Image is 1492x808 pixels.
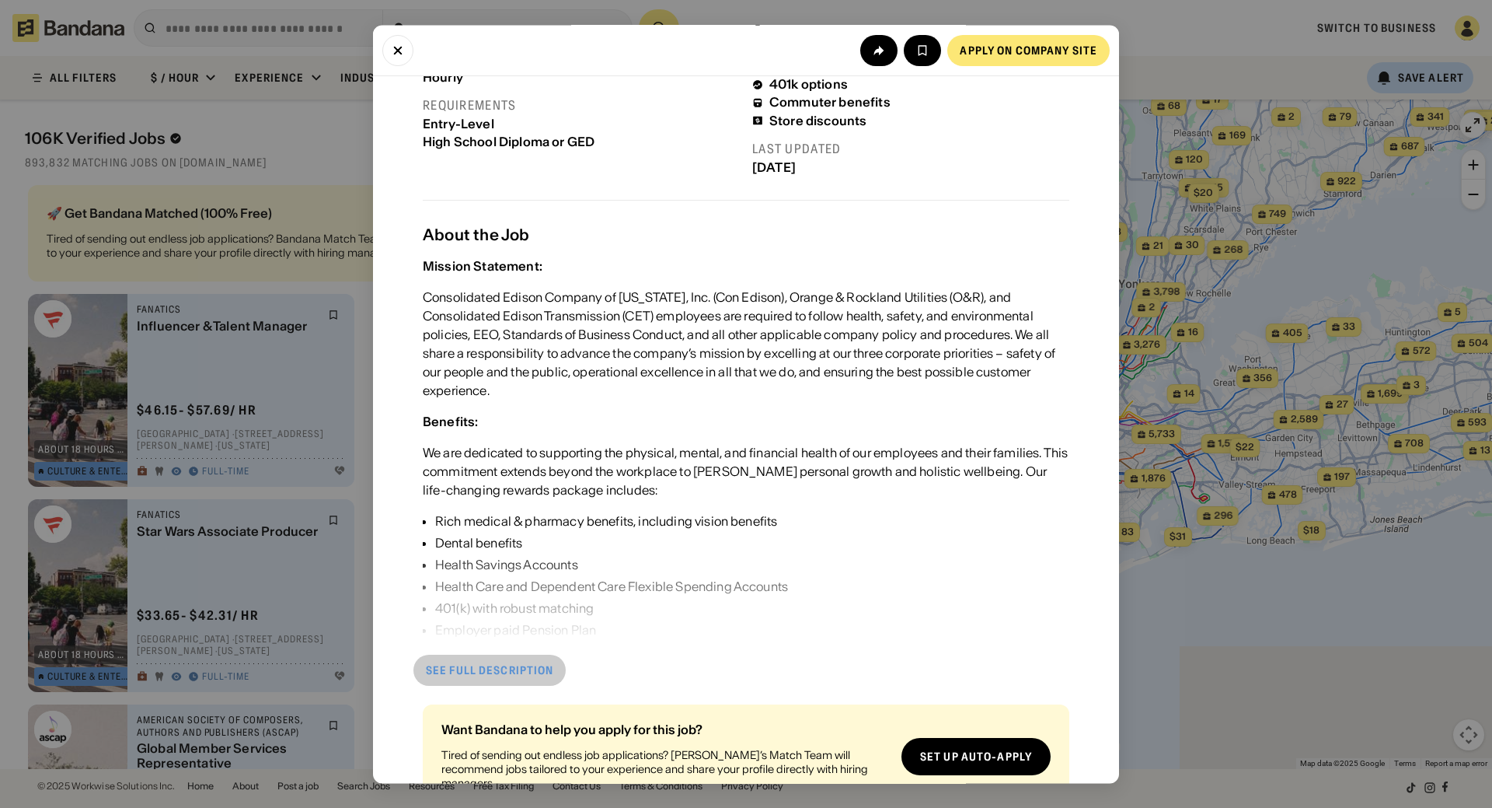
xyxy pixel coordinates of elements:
[752,160,1069,175] div: [DATE]
[423,443,1069,499] div: We are dedicated to supporting the physical, mental, and financial health of our employees and th...
[423,70,740,85] div: Hourly
[423,226,1069,244] div: About the Job
[435,621,984,639] div: Employer paid Pension Plan
[435,512,984,530] div: Rich medical & pharmacy benefits, including vision benefits
[752,141,1069,157] div: Last updated
[426,665,553,676] div: See full description
[769,114,866,128] div: Store discounts
[423,288,1069,400] div: Consolidated Edison Company of [US_STATE], Inc. (Con Edison), Orange & Rockland Utilities (O&R), ...
[423,135,740,149] div: High School Diploma or GED
[435,533,984,552] div: Dental benefits
[423,258,542,274] div: Mission Statement:
[423,414,478,429] div: Benefits:
[441,748,889,791] div: Tired of sending out endless job applications? [PERSON_NAME]’s Match Team will recommend jobs tai...
[769,78,848,93] div: 401k options
[435,577,984,596] div: Health Care and Dependent Care Flexible Spending Accounts
[920,752,1032,763] div: Set up auto-apply
[960,44,1097,55] div: Apply on company site
[423,97,740,114] div: Requirements
[382,34,413,65] button: Close
[947,34,1110,65] a: Apply on company site
[769,96,891,110] div: Commuter benefits
[423,117,740,131] div: Entry-Level
[435,599,984,617] div: 401(k) with robust matching
[441,723,889,736] div: Want Bandana to help you apply for this job?
[435,555,984,574] div: Health Savings Accounts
